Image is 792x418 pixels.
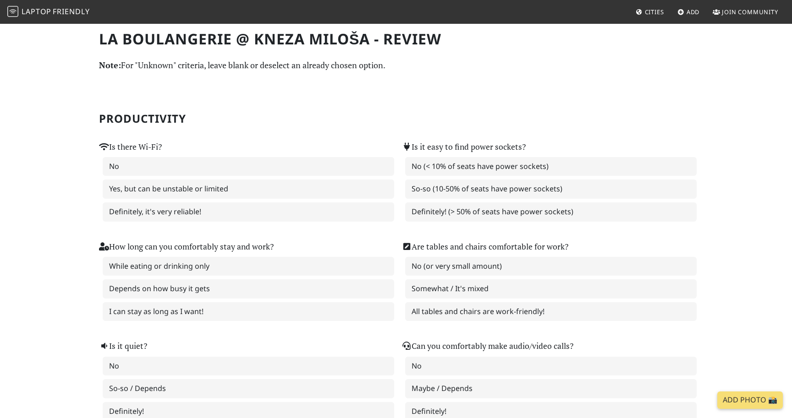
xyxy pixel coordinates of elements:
[99,240,274,253] label: How long can you comfortably stay and work?
[103,357,394,376] label: No
[645,8,664,16] span: Cities
[401,141,526,153] label: Is it easy to find power sockets?
[99,340,147,353] label: Is it quiet?
[103,179,394,199] label: Yes, but can be unstable or limited
[405,202,697,222] label: Definitely! (> 50% of seats have power sockets)
[401,340,573,353] label: Can you comfortably make audio/video calls?
[674,4,704,20] a: Add
[99,112,693,125] h2: Productivity
[103,202,394,222] label: Definitely, it's very reliable!
[709,4,782,20] a: Join Community
[99,30,693,48] h1: La BoULANGeRie @ Kneza Miloša - Review
[405,279,697,299] label: Somewhat / It's mixed
[103,279,394,299] label: Depends on how busy it gets
[7,6,18,17] img: LaptopFriendly
[103,257,394,276] label: While eating or drinking only
[53,6,89,16] span: Friendly
[405,302,697,321] label: All tables and chairs are work-friendly!
[99,59,693,72] p: For "Unknown" criteria, leave blank or deselect an already chosen option.
[103,157,394,176] label: No
[405,379,697,398] label: Maybe / Depends
[717,391,783,409] a: Add Photo 📸
[687,8,700,16] span: Add
[103,379,394,398] label: So-so / Depends
[722,8,778,16] span: Join Community
[405,257,697,276] label: No (or very small amount)
[103,302,394,321] label: I can stay as long as I want!
[401,240,568,253] label: Are tables and chairs comfortable for work?
[22,6,51,16] span: Laptop
[405,357,697,376] label: No
[632,4,668,20] a: Cities
[99,141,162,153] label: Is there Wi-Fi?
[99,60,121,71] strong: Note:
[7,4,90,20] a: LaptopFriendly LaptopFriendly
[405,157,697,176] label: No (< 10% of seats have power sockets)
[405,179,697,199] label: So-so (10-50% of seats have power sockets)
